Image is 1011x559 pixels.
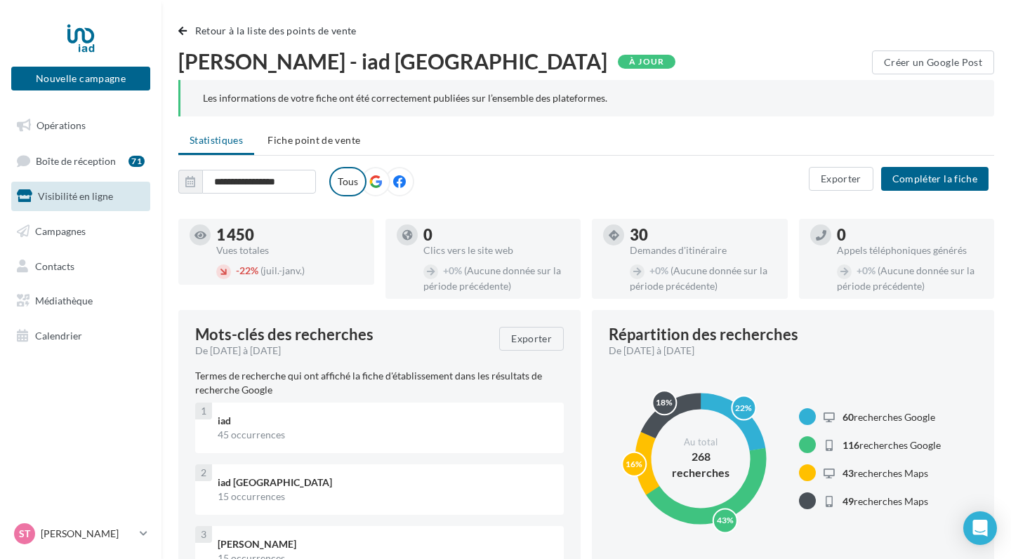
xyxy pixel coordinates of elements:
span: recherches Maps [842,495,928,507]
span: Campagnes [35,225,86,237]
div: 3 [195,526,212,543]
button: Retour à la liste des points de vente [178,22,362,39]
span: 60 [842,411,854,423]
a: Visibilité en ligne [8,182,153,211]
p: [PERSON_NAME] [41,527,134,541]
span: Retour à la liste des points de vente [195,25,357,36]
span: 116 [842,439,859,451]
span: (juil.-janv.) [260,264,305,276]
span: 0% [857,264,875,276]
p: Termes de recherche qui ont affiché la fiche d'établissement dans les résultats de recherche Google [195,369,564,397]
div: 71 [128,156,145,167]
button: Nouvelle campagne [11,67,150,90]
a: Calendrier [8,321,153,351]
span: ST [19,527,30,541]
span: 22% [236,264,258,276]
div: Demandes d'itinéraire [630,245,777,255]
div: 1 450 [216,227,363,243]
div: 1 [195,403,212,419]
span: recherches Maps [842,467,928,479]
div: Vues totales [216,245,363,255]
div: iad [GEOGRAPHIC_DATA] [218,476,553,490]
div: [PERSON_NAME] [218,537,553,551]
div: 15 occurrences [218,490,553,504]
span: (Aucune donnée sur la période précédente) [423,264,561,292]
span: Calendrier [35,330,82,342]
span: Contacts [35,260,74,271]
div: De [DATE] à [DATE] [195,344,488,358]
div: 0 [423,227,570,243]
a: ST [PERSON_NAME] [11,520,150,547]
div: 45 occurrences [218,428,553,442]
div: 30 [630,227,777,243]
a: Boîte de réception71 [8,146,153,176]
span: Visibilité en ligne [38,190,113,202]
span: recherches Google [842,439,941,451]
a: Opérations [8,111,153,140]
div: De [DATE] à [DATE] [609,344,966,358]
span: Opérations [37,119,86,131]
button: Créer un Google Post [872,50,994,74]
div: Appels téléphoniques générés [837,245,984,255]
span: 49 [842,495,854,507]
a: Contacts [8,252,153,281]
span: 0% [649,264,668,276]
div: Clics vers le site web [423,245,570,255]
span: (Aucune donnée sur la période précédente) [630,264,767,292]
div: Répartition des recherches [609,327,798,342]
span: + [857,264,862,276]
button: Exporter [499,327,564,351]
span: Mots-clés des recherches [195,327,374,342]
span: + [649,264,655,276]
span: 0% [443,264,462,276]
button: Exporter [809,167,873,191]
a: Compléter la fiche [875,172,994,184]
div: iad [218,414,553,428]
span: (Aucune donnée sur la période précédente) [837,264,974,292]
span: [PERSON_NAME] - iad [GEOGRAPHIC_DATA] [178,50,607,72]
span: 43 [842,467,854,479]
div: À jour [618,55,675,69]
span: recherches Google [842,411,935,423]
div: 0 [837,227,984,243]
div: Open Intercom Messenger [963,511,997,545]
span: + [443,264,449,276]
span: - [236,264,239,276]
span: Médiathèque [35,295,93,307]
span: Fiche point de vente [267,134,360,146]
a: Campagnes [8,217,153,246]
div: Les informations de votre fiche ont été correctement publiées sur l’ensemble des plateformes. [203,91,972,105]
button: Compléter la fiche [881,167,989,191]
div: 2 [195,464,212,481]
span: Boîte de réception [36,154,116,166]
label: Tous [329,167,366,196]
a: Médiathèque [8,286,153,316]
